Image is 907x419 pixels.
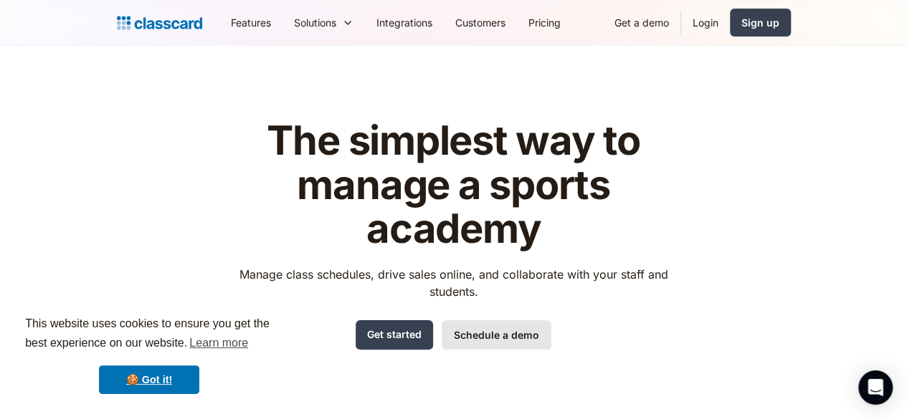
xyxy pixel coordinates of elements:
[444,6,517,39] a: Customers
[365,6,444,39] a: Integrations
[356,320,433,350] a: Get started
[517,6,572,39] a: Pricing
[11,302,287,408] div: cookieconsent
[442,320,551,350] a: Schedule a demo
[226,266,681,300] p: Manage class schedules, drive sales online, and collaborate with your staff and students.
[294,15,336,30] div: Solutions
[25,315,273,354] span: This website uses cookies to ensure you get the best experience on our website.
[741,15,779,30] div: Sign up
[187,332,250,354] a: learn more about cookies
[681,6,730,39] a: Login
[730,9,791,37] a: Sign up
[219,6,282,39] a: Features
[603,6,680,39] a: Get a demo
[99,365,199,394] a: dismiss cookie message
[117,13,202,33] a: home
[858,370,893,405] div: Open Intercom Messenger
[282,6,365,39] div: Solutions
[226,119,681,251] h1: The simplest way to manage a sports academy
